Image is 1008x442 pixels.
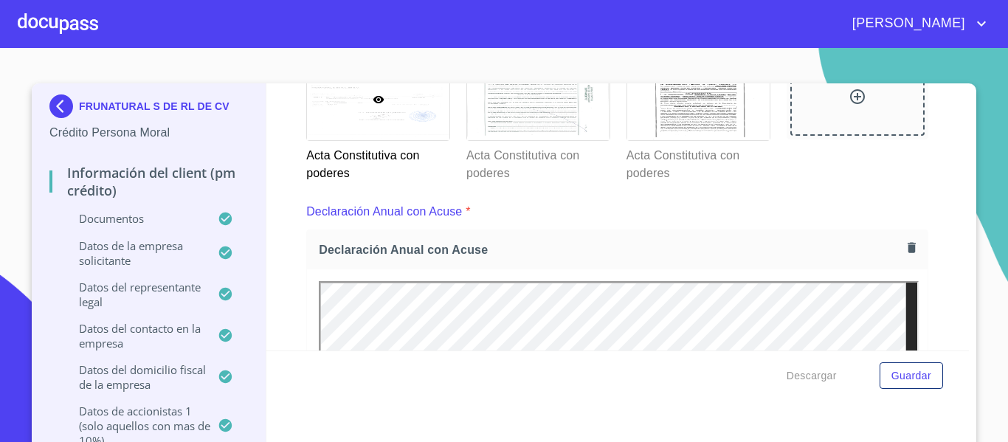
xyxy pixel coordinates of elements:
div: FRUNATURAL S DE RL DE CV [49,94,248,124]
p: Información del Client (PM crédito) [49,164,248,199]
button: Descargar [781,362,843,390]
p: Acta Constitutiva con poderes [626,141,769,182]
span: Declaración Anual con Acuse [319,242,902,258]
img: Acta Constitutiva con poderes [627,59,770,139]
p: Declaración Anual con Acuse [306,203,462,221]
span: [PERSON_NAME] [841,12,973,35]
button: account of current user [841,12,990,35]
span: Descargar [787,367,837,385]
p: Crédito Persona Moral [49,124,248,142]
p: Documentos [49,211,218,226]
p: Datos del domicilio fiscal de la empresa [49,362,218,392]
span: Guardar [891,367,931,385]
p: Datos de la empresa solicitante [49,238,218,268]
p: FRUNATURAL S DE RL DE CV [79,100,229,112]
img: Docupass spot blue [49,94,79,118]
p: Acta Constitutiva con poderes [466,141,609,182]
p: Datos del representante legal [49,280,218,309]
p: Datos del contacto en la empresa [49,321,218,351]
p: Acta Constitutiva con poderes [306,141,449,182]
img: Acta Constitutiva con poderes [467,59,610,139]
button: Guardar [880,362,943,390]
